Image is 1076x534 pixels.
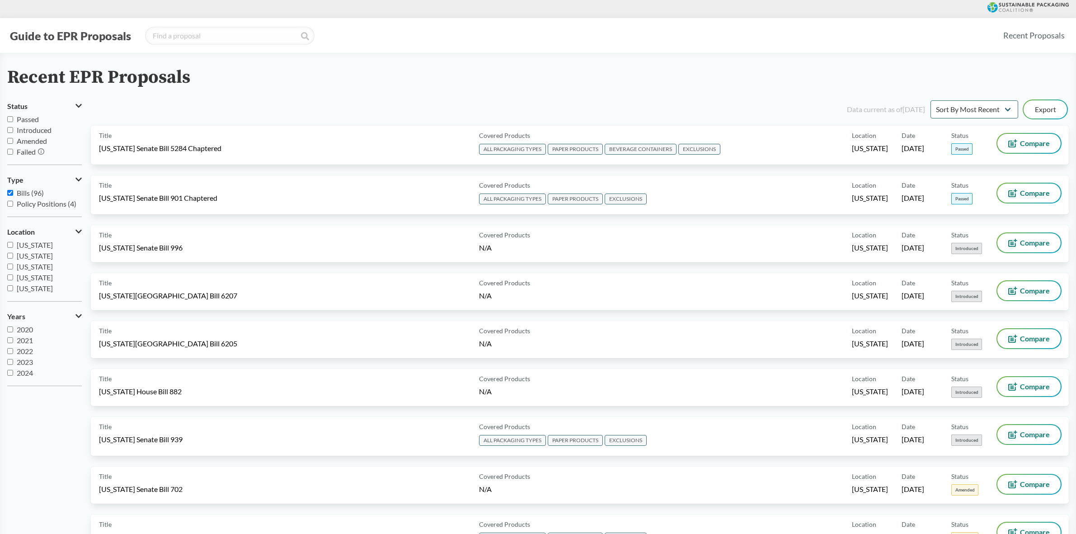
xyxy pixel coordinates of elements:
[997,329,1061,348] button: Compare
[7,274,13,280] input: [US_STATE]
[99,326,112,336] span: Title
[479,194,546,204] span: ALL PACKAGING TYPES
[951,472,968,481] span: Status
[17,369,33,377] span: 2024
[17,262,53,271] span: [US_STATE]
[1020,431,1050,438] span: Compare
[852,374,876,383] span: Location
[902,435,924,444] span: [DATE]
[852,230,876,240] span: Location
[852,472,876,481] span: Location
[7,116,13,122] input: Passed
[852,339,888,349] span: [US_STATE]
[852,243,888,253] span: [US_STATE]
[951,131,968,140] span: Status
[548,194,603,204] span: PAPER PRODUCTS
[17,358,33,366] span: 2023
[951,243,982,254] span: Introduced
[951,435,982,446] span: Introduced
[902,374,915,383] span: Date
[7,228,35,236] span: Location
[1020,239,1050,246] span: Compare
[7,253,13,259] input: [US_STATE]
[902,422,915,431] span: Date
[997,134,1061,153] button: Compare
[605,144,677,155] span: BEVERAGE CONTAINERS
[852,143,888,153] span: [US_STATE]
[852,387,888,397] span: [US_STATE]
[99,387,182,397] span: [US_STATE] House Bill 882
[7,312,25,321] span: Years
[852,435,888,444] span: [US_STATE]
[99,422,112,431] span: Title
[997,425,1061,444] button: Compare
[17,189,44,197] span: Bills (96)
[145,27,315,45] input: Find a proposal
[847,104,925,115] div: Data current as of [DATE]
[99,230,112,240] span: Title
[479,472,530,481] span: Covered Products
[99,374,112,383] span: Title
[902,484,924,494] span: [DATE]
[7,99,82,114] button: Status
[902,291,924,301] span: [DATE]
[997,233,1061,252] button: Compare
[17,273,53,282] span: [US_STATE]
[951,422,968,431] span: Status
[678,144,720,155] span: EXCLUSIONS
[17,336,33,345] span: 2021
[951,143,973,155] span: Passed
[17,147,36,156] span: Failed
[7,172,82,188] button: Type
[997,184,1061,203] button: Compare
[99,484,183,494] span: [US_STATE] Senate Bill 702
[1020,383,1050,390] span: Compare
[479,387,492,396] span: N/A
[479,291,492,300] span: N/A
[479,144,546,155] span: ALL PACKAGING TYPES
[99,339,237,349] span: [US_STATE][GEOGRAPHIC_DATA] Bill 6205
[951,291,982,302] span: Introduced
[17,347,33,355] span: 2022
[7,127,13,133] input: Introduced
[479,339,492,348] span: N/A
[951,180,968,190] span: Status
[7,359,13,365] input: 2023
[951,374,968,383] span: Status
[902,278,915,288] span: Date
[479,520,530,529] span: Covered Products
[7,348,13,354] input: 2022
[1020,287,1050,294] span: Compare
[7,370,13,376] input: 2024
[99,278,112,288] span: Title
[99,291,237,301] span: [US_STATE][GEOGRAPHIC_DATA] Bill 6207
[479,485,492,493] span: N/A
[852,278,876,288] span: Location
[99,131,112,140] span: Title
[7,102,28,110] span: Status
[902,472,915,481] span: Date
[951,484,978,496] span: Amended
[902,143,924,153] span: [DATE]
[902,230,915,240] span: Date
[902,180,915,190] span: Date
[17,251,53,260] span: [US_STATE]
[1020,189,1050,197] span: Compare
[7,201,13,207] input: Policy Positions (4)
[17,284,53,293] span: [US_STATE]
[99,472,112,481] span: Title
[852,326,876,336] span: Location
[951,230,968,240] span: Status
[852,422,876,431] span: Location
[902,243,924,253] span: [DATE]
[999,25,1069,46] a: Recent Proposals
[997,475,1061,494] button: Compare
[997,281,1061,300] button: Compare
[605,194,647,204] span: EXCLUSIONS
[1024,100,1067,118] button: Export
[479,131,530,140] span: Covered Products
[902,520,915,529] span: Date
[479,374,530,383] span: Covered Products
[479,435,546,446] span: ALL PACKAGING TYPES
[7,190,13,196] input: Bills (96)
